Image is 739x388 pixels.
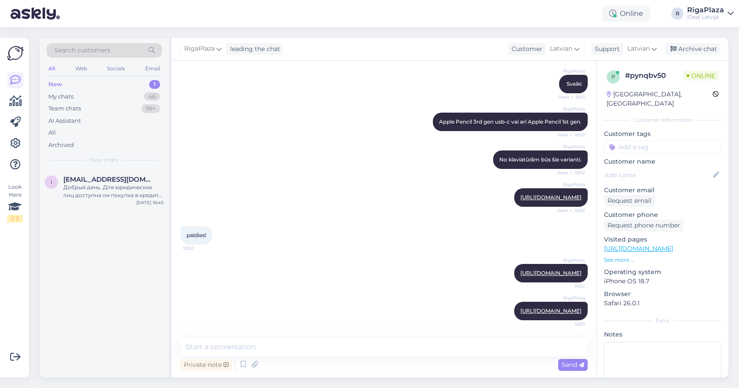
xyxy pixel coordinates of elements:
div: Online [602,6,650,22]
p: Visited pages [604,235,721,244]
span: RigaPlaza [552,257,585,264]
span: p [611,73,615,80]
p: Customer phone [604,210,721,220]
div: Customer information [604,116,721,124]
span: RigaPlaza [184,44,215,54]
span: Seen ✓ 18:52 [552,207,585,214]
span: Apple Pencil 3rd gen usb-c vai arī Apple Pencil 1st gen. [439,118,582,125]
div: Team chats [48,104,81,113]
input: Add name [604,170,711,180]
p: Notes [604,330,721,339]
div: All [47,63,57,74]
div: Email [143,63,162,74]
div: Socials [105,63,127,74]
div: 99+ [141,104,160,113]
p: Customer email [604,186,721,195]
span: RigaPlaza [552,106,585,112]
div: # pynqbv50 [625,70,683,81]
p: Safari 26.0.1 [604,299,721,308]
div: Private note [180,359,232,371]
span: 18:52 [552,283,585,289]
span: 18:52 [183,245,216,252]
div: Support [591,44,620,54]
div: Добрый день. Для юридических лиц доступна ли покупка в кредит (деление на три платежа). Интересуе... [63,183,164,199]
div: AI Assistant [48,117,81,125]
a: RigaPlazaiDeal Latvija [687,7,734,21]
div: [DATE] 16:45 [136,199,164,206]
a: [URL][DOMAIN_NAME] [604,245,673,253]
span: Search customers [55,46,110,55]
div: R [671,7,684,20]
a: [URL][DOMAIN_NAME] [520,307,582,314]
div: New [48,80,62,89]
span: No klaviatūrām būs šie varianti. [499,156,582,163]
div: iDeal Latvija [687,14,724,21]
span: Latvian [550,44,572,54]
div: Archive chat [665,43,721,55]
div: Web [73,63,89,74]
div: My chats [48,92,73,101]
span: paldies! [187,232,206,238]
span: RigaPlaza [552,68,585,74]
div: All [48,128,56,137]
p: iPhone OS 18.7 [604,277,721,286]
span: RigaPlaza [552,143,585,150]
p: Operating system [604,267,721,277]
div: leading the chat [227,44,280,54]
div: Archived [48,141,74,150]
a: [URL][DOMAIN_NAME] [520,194,582,201]
div: 1 [149,80,160,89]
div: Customer [508,44,542,54]
p: Customer name [604,157,721,166]
div: Extra [604,317,721,325]
span: New chats [90,156,118,164]
p: Customer tags [604,129,721,139]
div: 1 / 3 [7,215,23,223]
span: Send [562,361,584,369]
span: RigaPlaza [552,181,585,188]
span: Seen ✓ 18:52 [552,132,585,138]
div: Look Here [7,183,23,223]
div: [GEOGRAPHIC_DATA], [GEOGRAPHIC_DATA] [607,90,713,108]
img: Askly Logo [7,45,24,62]
span: Seen ✓ 18:52 [552,169,585,176]
span: Seen ✓ 18:51 [552,94,585,100]
span: RigaPlaza [552,295,585,301]
p: Browser [604,289,721,299]
span: Sveiki [567,81,582,87]
span: Latvian [627,44,650,54]
a: [URL][DOMAIN_NAME] [520,270,582,276]
span: 18:53 [552,321,585,327]
span: i [51,179,52,185]
input: Add a tag [604,140,721,154]
span: iks@bmwclub.lv [63,176,155,183]
div: Request phone number [604,220,684,231]
div: Request email [604,195,655,207]
span: Online [683,71,719,81]
p: See more ... [604,256,721,264]
div: RigaPlaza [687,7,724,14]
div: 46 [144,92,160,101]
